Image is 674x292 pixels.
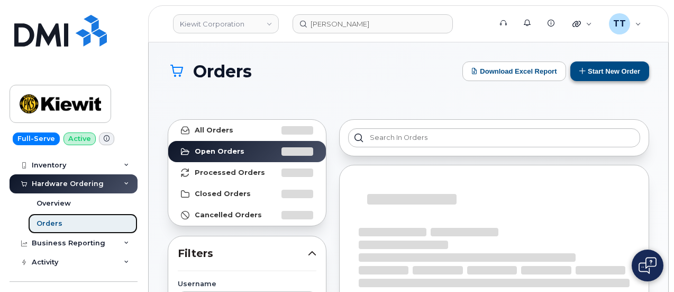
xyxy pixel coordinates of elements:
span: Filters [178,246,308,261]
strong: Open Orders [195,147,244,156]
label: Username [178,281,316,288]
input: Search in orders [348,128,640,147]
strong: Processed Orders [195,169,265,177]
a: Closed Orders [168,183,326,205]
strong: All Orders [195,126,233,135]
strong: Cancelled Orders [195,211,262,219]
button: Download Excel Report [462,61,566,81]
a: All Orders [168,120,326,141]
img: Open chat [639,257,657,274]
a: Cancelled Orders [168,205,326,226]
a: Processed Orders [168,162,326,183]
button: Start New Order [570,61,649,81]
span: Orders [193,62,252,81]
a: Open Orders [168,141,326,162]
strong: Closed Orders [195,190,251,198]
